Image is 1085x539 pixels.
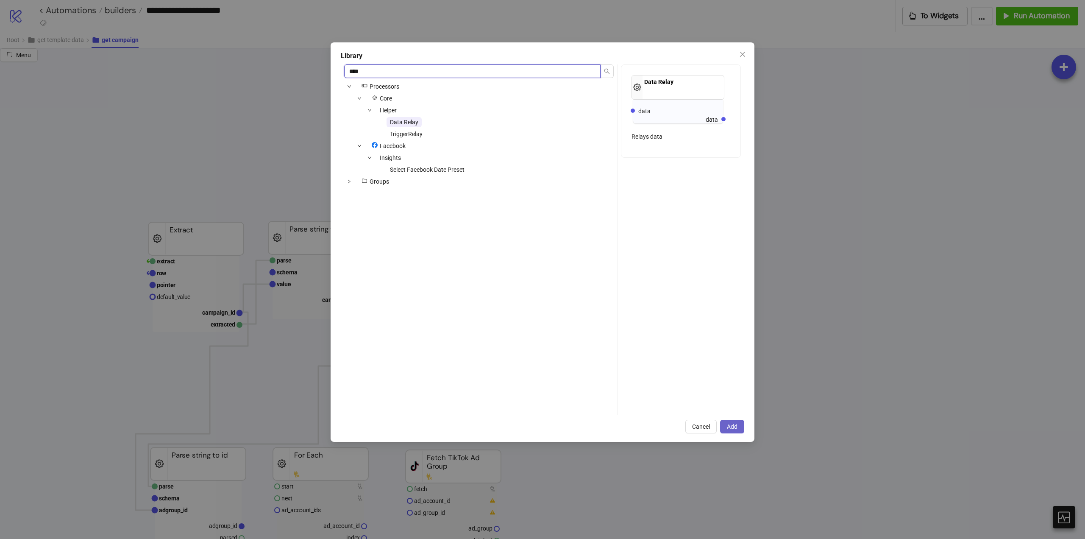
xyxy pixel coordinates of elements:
span: down [367,156,372,160]
span: TriggerRelay [390,131,423,137]
span: TriggerRelay [387,129,426,139]
span: Select Facebook Date Preset [390,166,465,173]
span: down [357,144,362,148]
button: Close [736,47,749,61]
span: Core [380,95,392,102]
div: Relays data [632,132,725,141]
div: data [638,106,722,116]
span: Core [366,93,395,103]
span: Helper [376,105,400,115]
span: down [347,84,351,89]
span: Processors [370,83,399,90]
span: Groups [370,178,389,185]
div: Library [341,51,744,61]
span: Data Relay [387,117,422,127]
span: Add [727,423,737,430]
div: data [706,115,718,124]
span: down [367,108,372,112]
span: Data Relay [390,119,418,126]
span: down [357,96,362,101]
button: Add [720,420,744,433]
span: Groups [356,176,392,187]
button: Cancel [685,420,717,433]
span: Select Facebook Date Preset [387,165,468,175]
span: Insights [376,153,404,163]
span: Facebook [366,141,409,151]
div: Data Relay [643,75,675,93]
span: search [604,68,610,74]
span: Insights [380,154,401,161]
span: Cancel [692,423,710,430]
span: Processors [356,81,403,92]
span: down [347,179,351,184]
span: Helper [380,107,397,114]
span: close [739,51,746,58]
span: Facebook [380,142,406,149]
